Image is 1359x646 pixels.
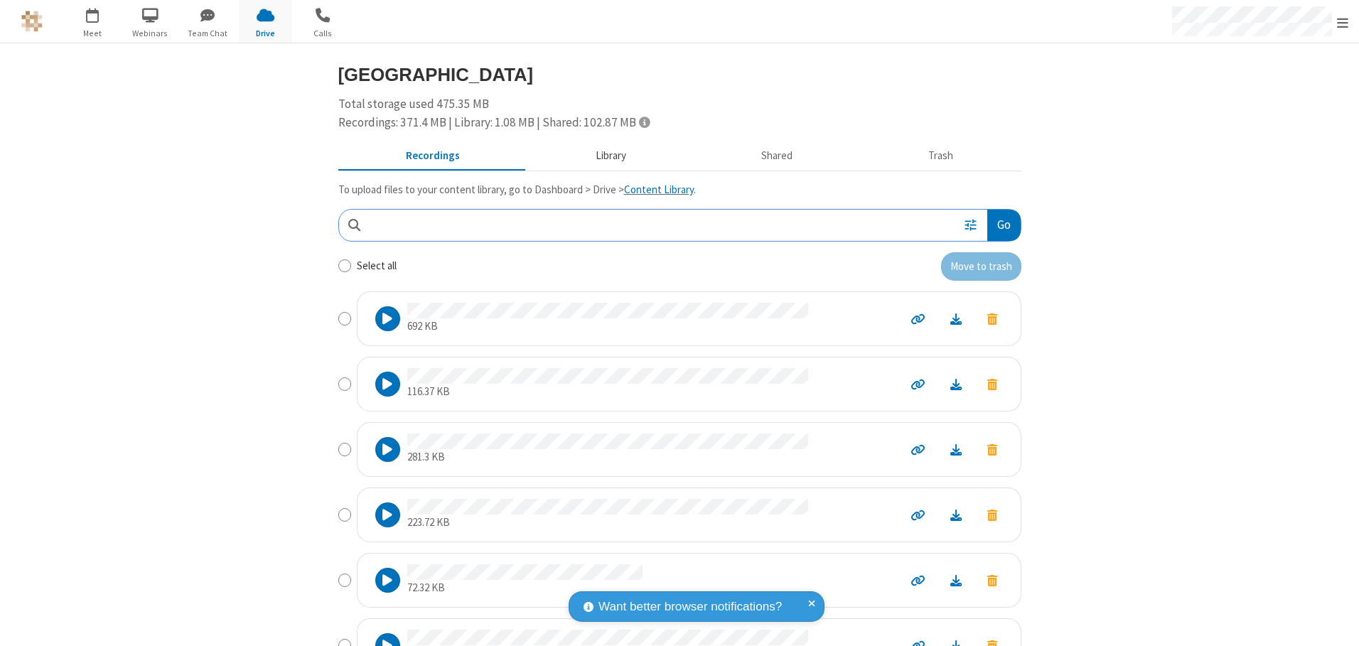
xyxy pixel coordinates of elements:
[407,318,808,335] p: 692 KB
[21,11,43,32] img: QA Selenium DO NOT DELETE OR CHANGE
[987,210,1020,242] button: Go
[974,440,1010,459] button: Move to trash
[938,441,974,458] a: Download file
[938,507,974,523] a: Download file
[941,252,1021,281] button: Move to trash
[66,27,119,40] span: Meet
[527,143,694,170] button: Content library
[624,183,694,196] a: Content Library
[338,65,1021,85] h3: [GEOGRAPHIC_DATA]
[239,27,292,40] span: Drive
[407,449,808,465] p: 281.3 KB
[338,143,528,170] button: Recorded meetings
[181,27,235,40] span: Team Chat
[974,505,1010,524] button: Move to trash
[694,143,861,170] button: Shared during meetings
[407,384,808,400] p: 116.37 KB
[407,580,643,596] p: 72.32 KB
[861,143,1021,170] button: Trash
[639,116,650,128] span: Totals displayed include files that have been moved to the trash.
[338,95,1021,131] div: Total storage used 475.35 MB
[407,515,808,531] p: 223.72 KB
[338,114,1021,132] div: Recordings: 371.4 MB | Library: 1.08 MB | Shared: 102.87 MB
[938,572,974,588] a: Download file
[124,27,177,40] span: Webinars
[296,27,350,40] span: Calls
[338,182,1021,198] p: To upload files to your content library, go to Dashboard > Drive > .
[974,571,1010,590] button: Move to trash
[938,376,974,392] a: Download file
[974,309,1010,328] button: Move to trash
[938,311,974,327] a: Download file
[357,258,397,274] label: Select all
[598,598,782,616] span: Want better browser notifications?
[974,375,1010,394] button: Move to trash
